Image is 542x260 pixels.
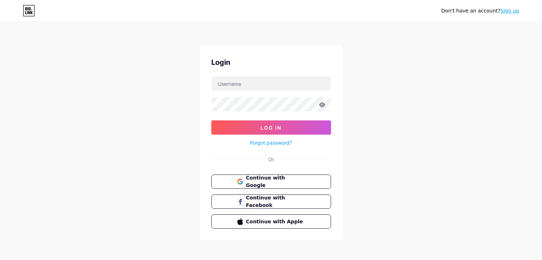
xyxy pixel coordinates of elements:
[268,156,274,163] div: Or
[246,218,305,225] span: Continue with Apple
[500,8,519,14] a: Sign up
[250,139,292,146] a: Forgot password?
[246,174,305,189] span: Continue with Google
[211,57,331,68] div: Login
[211,175,331,189] button: Continue with Google
[211,120,331,135] button: Log In
[260,125,282,131] span: Log In
[211,194,331,209] button: Continue with Facebook
[441,7,519,15] div: Don't have an account?
[246,194,305,209] span: Continue with Facebook
[211,214,331,229] button: Continue with Apple
[212,77,331,91] input: Username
